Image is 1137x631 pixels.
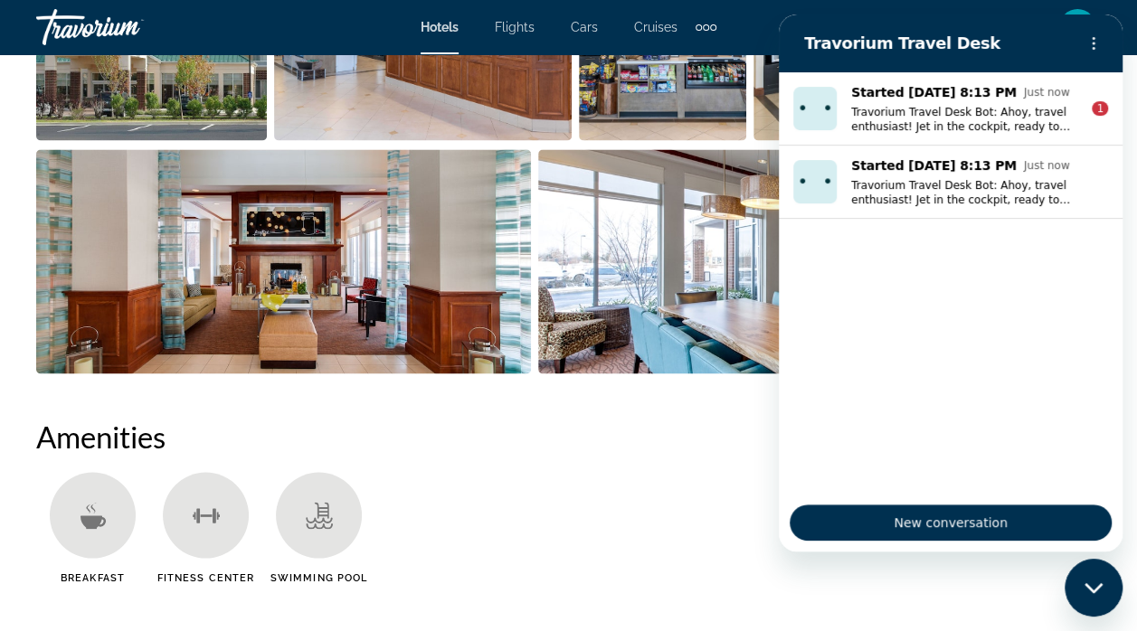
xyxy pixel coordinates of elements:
span: Swimming Pool [270,571,367,583]
button: Open full-screen image slider [36,148,531,374]
a: Flights [495,20,535,34]
button: User Menu [1054,8,1101,46]
iframe: Messaging window [779,14,1123,551]
span: Breakfast [61,571,125,583]
a: Travorium [36,4,217,51]
button: Extra navigation items [696,13,716,42]
h2: Amenities [36,418,1101,454]
iframe: Button to launch messaging window, 1 unread message [1065,559,1123,617]
button: Open full-screen image slider [538,148,1101,374]
a: Hotels [421,20,459,34]
span: Fitness Center [157,571,254,583]
a: Cars [571,20,598,34]
a: Cruises [634,20,677,34]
